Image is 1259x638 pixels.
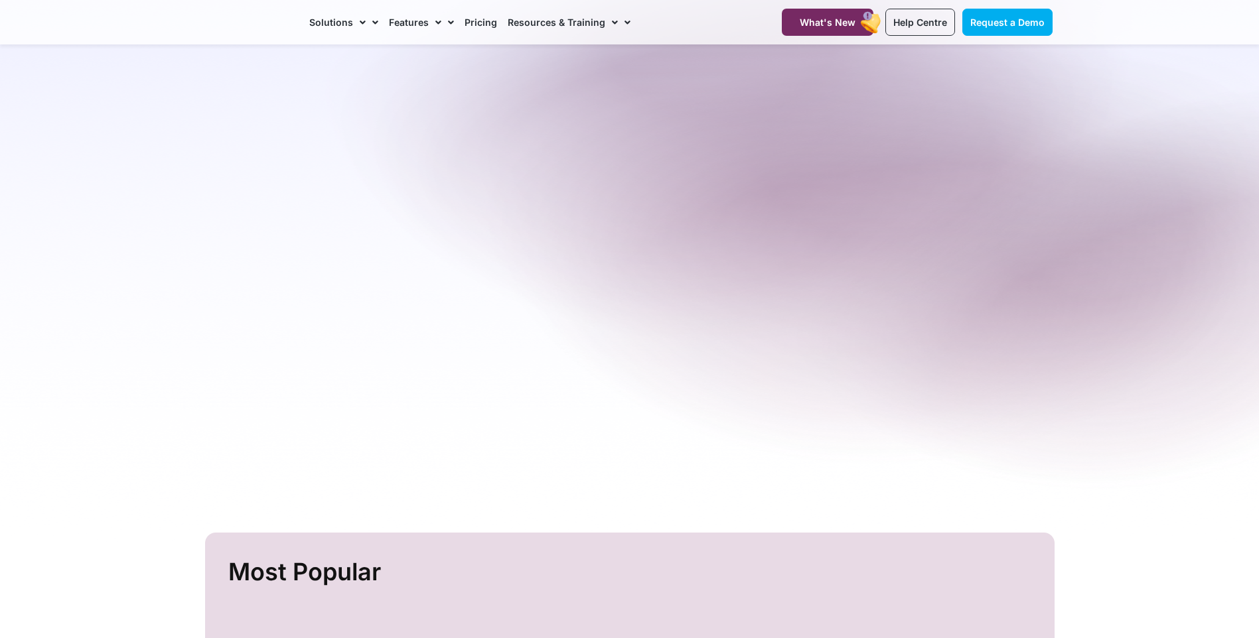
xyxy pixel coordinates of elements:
span: Request a Demo [970,17,1045,28]
span: What's New [800,17,855,28]
a: What's New [782,9,873,36]
span: Help Centre [893,17,947,28]
a: Request a Demo [962,9,1053,36]
a: Help Centre [885,9,955,36]
img: CareMaster Logo [207,13,297,32]
h2: Most Popular [228,552,1035,592]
